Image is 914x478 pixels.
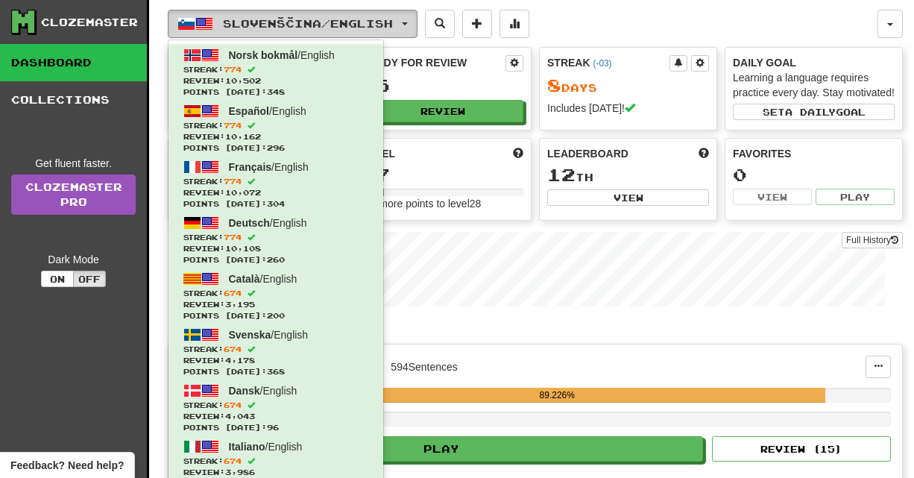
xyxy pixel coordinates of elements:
[183,131,368,142] span: Review: 10,162
[362,196,523,211] div: 471 more points to level 28
[362,100,523,122] button: Review
[183,288,368,299] span: Streak:
[183,142,368,154] span: Points [DATE]: 296
[183,310,368,321] span: Points [DATE]: 200
[362,55,505,70] div: Ready for Review
[733,146,895,161] div: Favorites
[168,100,383,156] a: Español/EnglishStreak:774 Review:10,162Points [DATE]:296
[229,161,272,173] span: Français
[41,15,138,30] div: Clozemaster
[11,156,136,171] div: Get fluent faster.
[593,58,611,69] a: (-03)
[229,329,309,341] span: / English
[183,355,368,366] span: Review: 4,178
[229,49,298,61] span: Norsk bokmål
[229,105,269,117] span: Español
[183,120,368,131] span: Streak:
[229,161,309,173] span: / English
[183,243,368,254] span: Review: 10,108
[183,400,368,411] span: Streak:
[183,299,368,310] span: Review: 3,195
[229,49,335,61] span: / English
[224,345,242,353] span: 674
[547,101,709,116] div: Includes [DATE]!
[183,198,368,210] span: Points [DATE]: 304
[183,232,368,243] span: Streak:
[10,458,124,473] span: Open feedback widget
[712,436,891,462] button: Review (15)
[699,146,709,161] span: This week in points, UTC
[224,177,242,186] span: 774
[499,10,529,38] button: More stats
[785,107,836,117] span: a daily
[183,366,368,377] span: Points [DATE]: 368
[425,10,455,38] button: Search sentences
[229,273,297,285] span: / English
[733,70,895,100] div: Learning a language requires practice every day. Stay motivated!
[41,271,74,287] button: On
[391,359,458,374] div: 594 Sentences
[547,189,709,206] button: View
[183,422,368,433] span: Points [DATE]: 96
[547,75,561,95] span: 8
[547,76,709,95] div: Day s
[11,174,136,215] a: ClozemasterPro
[224,456,242,465] span: 674
[547,146,628,161] span: Leaderboard
[183,467,368,478] span: Review: 3,986
[816,189,895,205] button: Play
[229,273,260,285] span: Català
[733,104,895,120] button: Seta dailygoal
[224,121,242,130] span: 774
[168,10,417,38] button: Slovenščina/English
[168,321,903,336] p: In Progress
[11,252,136,267] div: Dark Mode
[224,233,242,242] span: 774
[733,166,895,184] div: 0
[183,411,368,422] span: Review: 4,043
[289,388,825,403] div: 89.226%
[183,187,368,198] span: Review: 10,072
[733,55,895,70] div: Daily Goal
[183,254,368,265] span: Points [DATE]: 260
[183,75,368,87] span: Review: 10,502
[224,400,242,409] span: 674
[362,76,523,95] div: 15
[229,329,271,341] span: Svenska
[733,189,812,205] button: View
[229,441,303,453] span: / English
[183,456,368,467] span: Streak:
[183,344,368,355] span: Streak:
[223,17,393,30] span: Slovenščina / English
[168,212,383,268] a: Deutsch/EnglishStreak:774 Review:10,108Points [DATE]:260
[183,176,368,187] span: Streak:
[168,380,383,435] a: Dansk/EnglishStreak:674 Review:4,043Points [DATE]:96
[462,10,492,38] button: Add sentence to collection
[229,217,307,229] span: / English
[224,289,242,298] span: 674
[547,166,709,185] div: th
[224,65,242,74] span: 774
[842,232,903,248] button: Full History
[513,146,523,161] span: Score more points to level up
[229,105,306,117] span: / English
[183,87,368,98] span: Points [DATE]: 348
[362,166,523,184] div: 27
[547,55,669,70] div: Streak
[547,164,576,185] span: 12
[168,268,383,324] a: Català/EnglishStreak:674 Review:3,195Points [DATE]:200
[168,324,383,380] a: Svenska/EnglishStreak:674 Review:4,178Points [DATE]:368
[229,441,265,453] span: Italiano
[180,436,703,462] button: Play
[183,64,368,75] span: Streak:
[73,271,106,287] button: Off
[229,385,297,397] span: / English
[168,44,383,100] a: Norsk bokmål/EnglishStreak:774 Review:10,502Points [DATE]:348
[168,156,383,212] a: Français/EnglishStreak:774 Review:10,072Points [DATE]:304
[229,385,260,397] span: Dansk
[229,217,270,229] span: Deutsch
